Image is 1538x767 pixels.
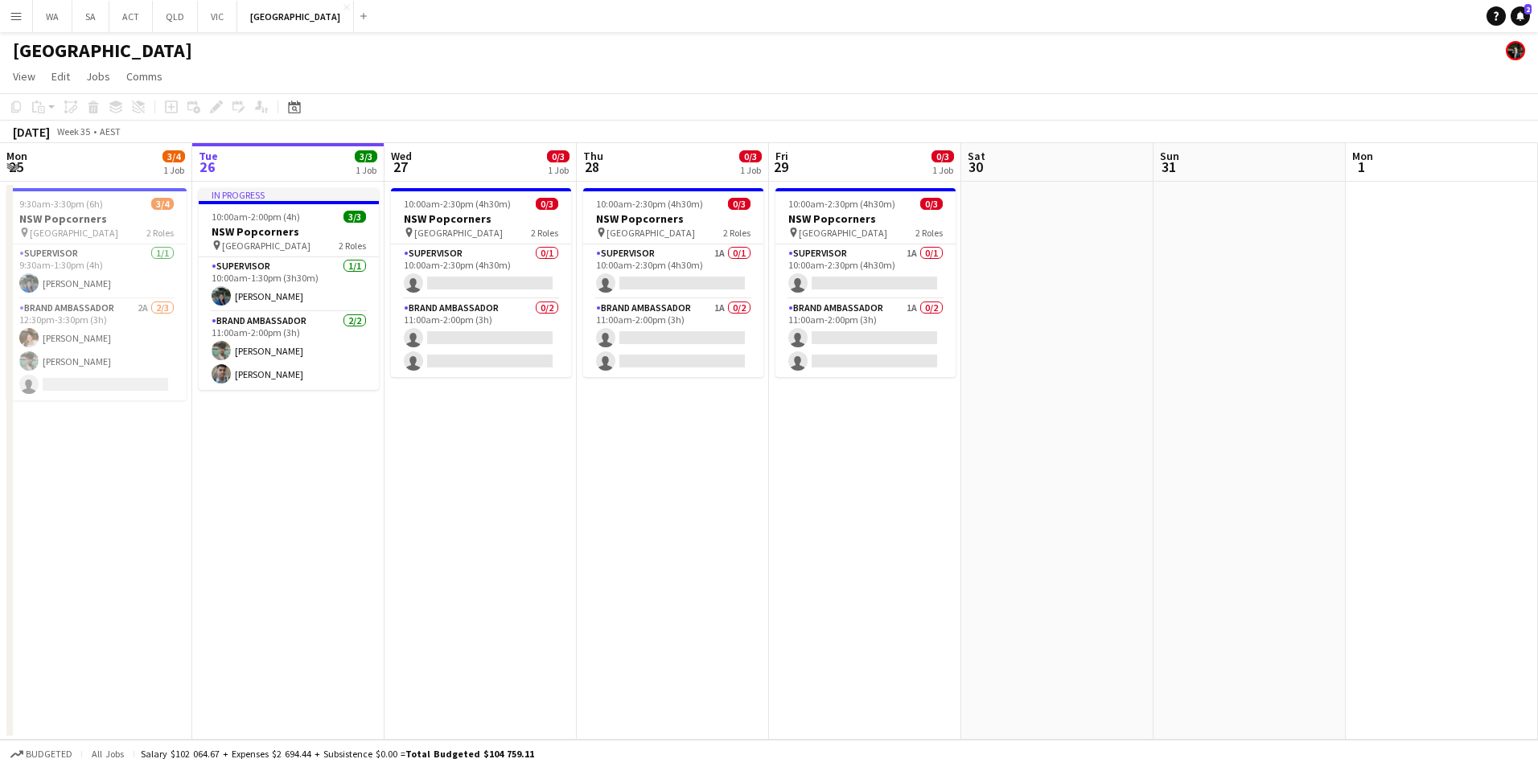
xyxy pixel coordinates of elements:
[389,158,412,176] span: 27
[199,188,379,201] div: In progress
[404,198,511,210] span: 10:00am-2:30pm (4h30m)
[88,748,127,760] span: All jobs
[414,227,503,239] span: [GEOGRAPHIC_DATA]
[391,244,571,299] app-card-role: Supervisor0/110:00am-2:30pm (4h30m)
[1506,41,1525,60] app-user-avatar: Mauricio Torres Barquet
[355,150,377,162] span: 3/3
[932,164,953,176] div: 1 Job
[26,749,72,760] span: Budgeted
[162,150,185,162] span: 3/4
[775,188,956,377] app-job-card: 10:00am-2:30pm (4h30m)0/3NSW Popcorners [GEOGRAPHIC_DATA]2 RolesSupervisor1A0/110:00am-2:30pm (4h...
[1160,149,1179,163] span: Sun
[775,244,956,299] app-card-role: Supervisor1A0/110:00am-2:30pm (4h30m)
[775,299,956,377] app-card-role: Brand Ambassador1A0/211:00am-2:00pm (3h)
[126,69,162,84] span: Comms
[153,1,198,32] button: QLD
[33,1,72,32] button: WA
[968,149,985,163] span: Sat
[915,227,943,239] span: 2 Roles
[8,745,75,763] button: Budgeted
[196,158,218,176] span: 26
[607,227,695,239] span: [GEOGRAPHIC_DATA]
[30,227,118,239] span: [GEOGRAPHIC_DATA]
[222,240,310,252] span: [GEOGRAPHIC_DATA]
[775,149,788,163] span: Fri
[72,1,109,32] button: SA
[920,198,943,210] span: 0/3
[86,69,110,84] span: Jobs
[6,188,187,400] app-job-card: 9:30am-3:30pm (6h)3/4NSW Popcorners [GEOGRAPHIC_DATA]2 RolesSupervisor1/19:30am-1:30pm (4h)[PERSO...
[6,149,27,163] span: Mon
[547,150,570,162] span: 0/3
[931,150,954,162] span: 0/3
[583,299,763,377] app-card-role: Brand Ambassador1A0/211:00am-2:00pm (3h)
[391,149,412,163] span: Wed
[405,748,534,760] span: Total Budgeted $104 759.11
[13,39,192,63] h1: [GEOGRAPHIC_DATA]
[237,1,354,32] button: [GEOGRAPHIC_DATA]
[53,125,93,137] span: Week 35
[109,1,153,32] button: ACT
[146,227,174,239] span: 2 Roles
[581,158,603,176] span: 28
[1511,6,1530,26] a: 2
[199,188,379,390] app-job-card: In progress10:00am-2:00pm (4h)3/3NSW Popcorners [GEOGRAPHIC_DATA]2 RolesSupervisor1/110:00am-1:30...
[19,198,103,210] span: 9:30am-3:30pm (6h)
[1524,4,1532,14] span: 2
[583,211,763,226] h3: NSW Popcorners
[45,66,76,87] a: Edit
[6,66,42,87] a: View
[531,227,558,239] span: 2 Roles
[740,164,761,176] div: 1 Job
[163,164,184,176] div: 1 Job
[100,125,121,137] div: AEST
[723,227,750,239] span: 2 Roles
[80,66,117,87] a: Jobs
[775,211,956,226] h3: NSW Popcorners
[199,224,379,239] h3: NSW Popcorners
[6,299,187,400] app-card-role: Brand Ambassador2A2/312:30pm-3:30pm (3h)[PERSON_NAME][PERSON_NAME]
[199,312,379,390] app-card-role: Brand Ambassador2/211:00am-2:00pm (3h)[PERSON_NAME][PERSON_NAME]
[199,257,379,312] app-card-role: Supervisor1/110:00am-1:30pm (3h30m)[PERSON_NAME]
[583,188,763,377] app-job-card: 10:00am-2:30pm (4h30m)0/3NSW Popcorners [GEOGRAPHIC_DATA]2 RolesSupervisor1A0/110:00am-2:30pm (4h...
[391,299,571,377] app-card-role: Brand Ambassador0/211:00am-2:00pm (3h)
[739,150,762,162] span: 0/3
[141,748,534,760] div: Salary $102 064.67 + Expenses $2 694.44 + Subsistence $0.00 =
[6,211,187,226] h3: NSW Popcorners
[1350,158,1373,176] span: 1
[536,198,558,210] span: 0/3
[6,244,187,299] app-card-role: Supervisor1/19:30am-1:30pm (4h)[PERSON_NAME]
[1352,149,1373,163] span: Mon
[391,188,571,377] app-job-card: 10:00am-2:30pm (4h30m)0/3NSW Popcorners [GEOGRAPHIC_DATA]2 RolesSupervisor0/110:00am-2:30pm (4h30...
[799,227,887,239] span: [GEOGRAPHIC_DATA]
[1158,158,1179,176] span: 31
[596,198,703,210] span: 10:00am-2:30pm (4h30m)
[212,211,300,223] span: 10:00am-2:00pm (4h)
[391,211,571,226] h3: NSW Popcorners
[788,198,895,210] span: 10:00am-2:30pm (4h30m)
[198,1,237,32] button: VIC
[4,158,27,176] span: 25
[120,66,169,87] a: Comms
[199,149,218,163] span: Tue
[728,198,750,210] span: 0/3
[583,244,763,299] app-card-role: Supervisor1A0/110:00am-2:30pm (4h30m)
[356,164,376,176] div: 1 Job
[343,211,366,223] span: 3/3
[583,149,603,163] span: Thu
[13,124,50,140] div: [DATE]
[773,158,788,176] span: 29
[965,158,985,176] span: 30
[339,240,366,252] span: 2 Roles
[51,69,70,84] span: Edit
[13,69,35,84] span: View
[151,198,174,210] span: 3/4
[548,164,569,176] div: 1 Job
